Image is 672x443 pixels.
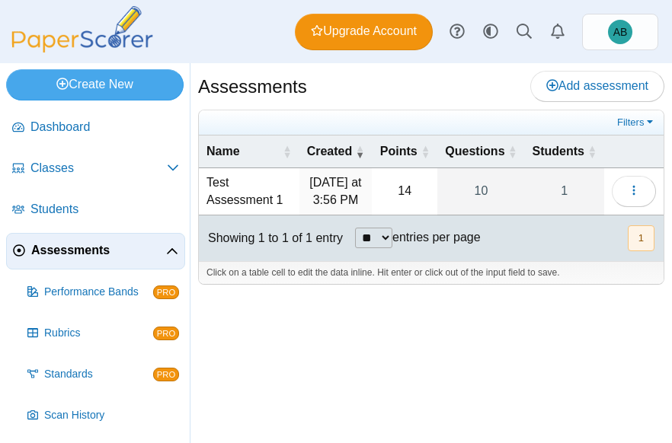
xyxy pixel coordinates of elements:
[587,144,597,159] span: Students : Activate to sort
[153,327,179,340] span: PRO
[582,14,658,50] a: Amanda Beard
[421,144,430,159] span: Points : Activate to sort
[21,315,185,352] a: Rubrics PRO
[541,15,574,49] a: Alerts
[44,326,153,341] span: Rubrics
[613,27,628,37] span: Amanda Beard
[608,20,632,44] span: Amanda Beard
[372,168,437,215] td: 14
[379,143,418,160] span: Points
[530,71,664,101] a: Add assessment
[44,367,153,382] span: Standards
[295,14,433,50] a: Upgrade Account
[6,192,185,228] a: Students
[309,176,361,206] time: Oct 2, 2025 at 3:56 PM
[6,110,185,146] a: Dashboard
[445,143,504,160] span: Questions
[6,151,185,187] a: Classes
[6,6,158,53] img: PaperScorer
[392,231,481,244] label: entries per page
[626,225,654,250] nav: pagination
[199,168,299,215] td: Test Assessment 1
[153,285,179,299] span: PRO
[199,215,343,261] div: Showing 1 to 1 of 1 entry
[21,274,185,311] a: Performance Bands PRO
[30,201,179,218] span: Students
[44,408,179,423] span: Scan History
[30,160,167,177] span: Classes
[6,42,158,55] a: PaperScorer
[437,168,524,215] a: 10
[21,397,185,434] a: Scan History
[355,144,364,159] span: Created : Activate to remove sorting
[508,144,517,159] span: Questions : Activate to sort
[6,69,184,100] a: Create New
[283,144,292,159] span: Name : Activate to sort
[199,261,664,284] div: Click on a table cell to edit the data inline. Hit enter or click out of the input field to save.
[153,368,179,381] span: PRO
[546,79,648,92] span: Add assessment
[31,242,166,259] span: Assessments
[6,233,185,269] a: Assessments
[533,143,584,160] span: Students
[21,356,185,393] a: Standards PRO
[44,285,153,300] span: Performance Bands
[525,168,604,215] a: 1
[307,143,353,160] span: Created
[30,119,179,135] span: Dashboard
[311,23,417,40] span: Upgrade Account
[613,115,660,130] a: Filters
[206,143,280,160] span: Name
[198,74,307,100] h1: Assessments
[628,225,654,250] button: 1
